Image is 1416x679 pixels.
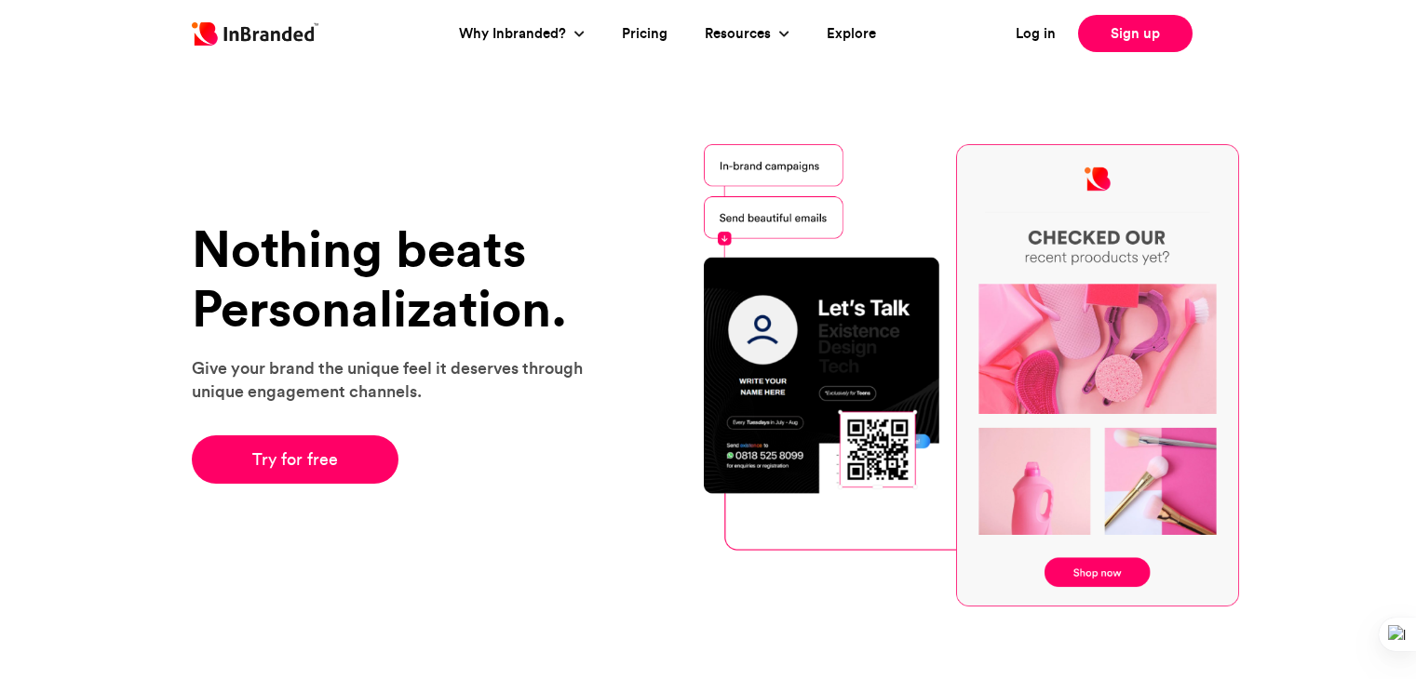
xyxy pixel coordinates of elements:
h1: Nothing beats Personalization. [192,220,606,338]
a: Resources [705,23,775,45]
a: Sign up [1078,15,1193,52]
img: Inbranded [192,22,318,46]
a: Pricing [622,23,668,45]
a: Try for free [192,435,399,484]
p: Give your brand the unique feel it deserves through unique engagement channels. [192,356,606,403]
a: Why Inbranded? [459,23,571,45]
a: Explore [827,23,876,45]
a: Log in [1016,23,1056,45]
